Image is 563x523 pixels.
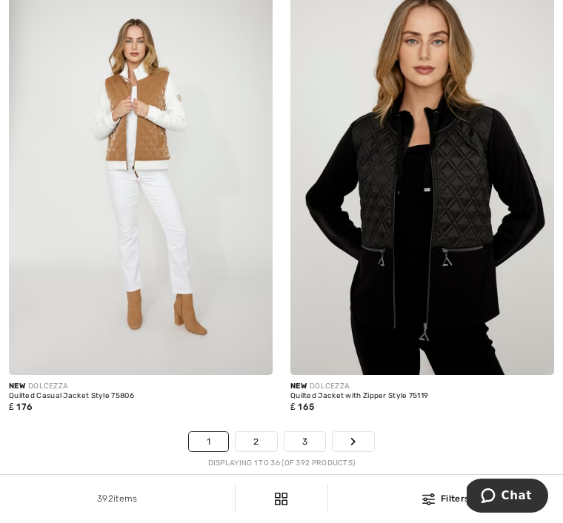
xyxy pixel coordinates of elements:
span: 392 [97,493,113,504]
img: Filters [422,493,435,505]
div: Quilted Jacket with Zipper Style 75119 [290,392,554,401]
div: Filters [337,492,554,505]
span: New [290,382,307,391]
span: New [9,382,25,391]
div: DOLCEZZA [290,381,554,392]
div: Quilted Casual Jacket Style 75806 [9,392,273,401]
span: ₤ 176 [9,402,33,412]
a: 1 [189,432,228,451]
span: ₤ 165 [290,402,314,412]
a: 3 [284,432,325,451]
div: DOLCEZZA [9,381,273,392]
iframe: Opens a widget where you can chat to one of our agents [467,479,548,516]
a: 2 [236,432,276,451]
img: Filters [275,493,287,505]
